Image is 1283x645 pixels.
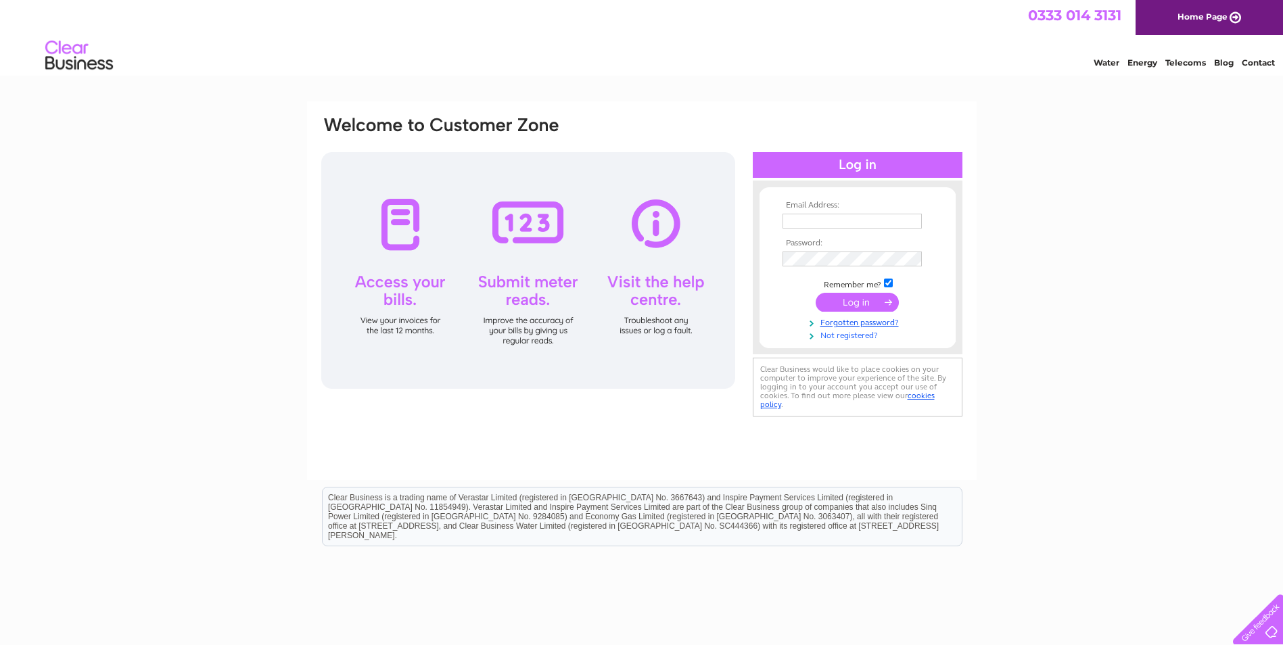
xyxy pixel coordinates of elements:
[45,35,114,76] img: logo.png
[779,277,936,290] td: Remember me?
[1165,57,1206,68] a: Telecoms
[1028,7,1121,24] a: 0333 014 3131
[779,201,936,210] th: Email Address:
[760,391,935,409] a: cookies policy
[816,293,899,312] input: Submit
[1094,57,1119,68] a: Water
[783,315,936,328] a: Forgotten password?
[753,358,962,416] div: Clear Business would like to place cookies on your computer to improve your experience of the sit...
[1242,57,1275,68] a: Contact
[779,239,936,248] th: Password:
[783,328,936,341] a: Not registered?
[1127,57,1157,68] a: Energy
[323,7,962,66] div: Clear Business is a trading name of Verastar Limited (registered in [GEOGRAPHIC_DATA] No. 3667643...
[1214,57,1234,68] a: Blog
